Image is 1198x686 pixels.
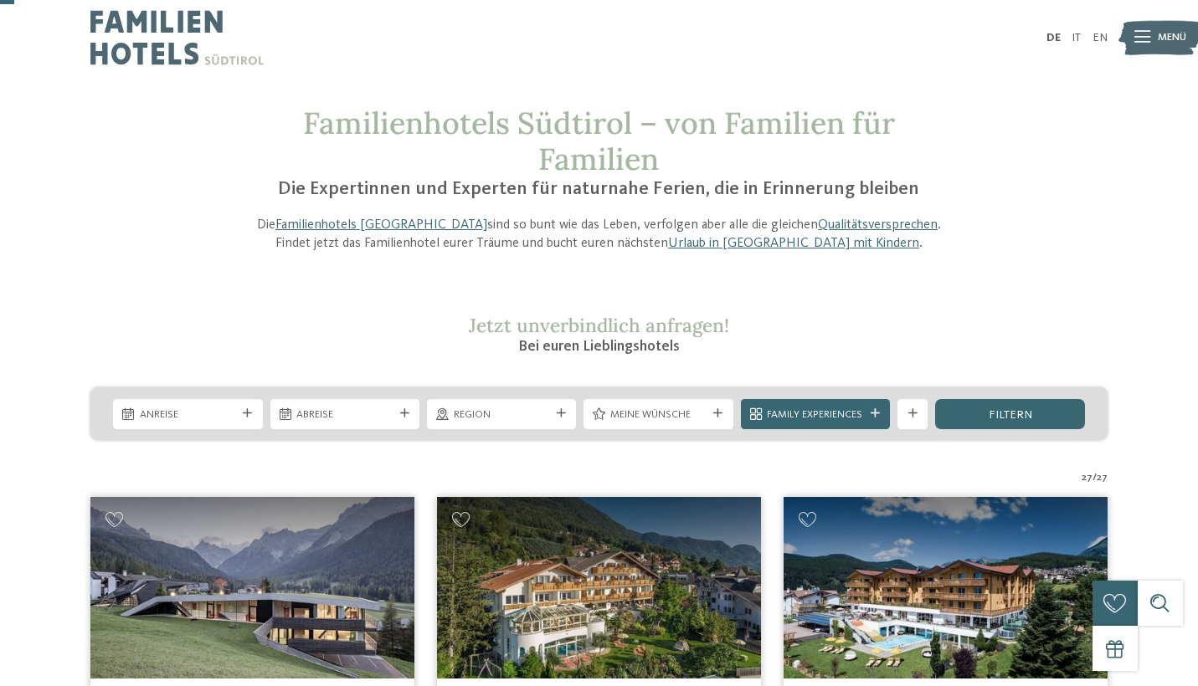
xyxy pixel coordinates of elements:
span: Meine Wünsche [610,407,707,422]
span: 27 [1082,470,1093,485]
p: Die sind so bunt wie das Leben, verfolgen aber alle die gleichen . Findet jetzt das Familienhotel... [241,216,958,253]
img: Family Home Alpenhof **** [784,497,1108,679]
a: Urlaub in [GEOGRAPHIC_DATA] mit Kindern [668,237,919,250]
a: EN [1093,32,1108,44]
img: Family Resort Rainer ****ˢ [90,497,414,679]
img: Family Hotel Gutenberg **** [437,497,761,679]
span: Die Expertinnen und Experten für naturnahe Ferien, die in Erinnerung bleiben [278,180,919,198]
a: Qualitätsversprechen [818,218,938,232]
span: / [1093,470,1097,485]
span: Region [454,407,550,422]
span: Menü [1158,30,1186,45]
span: Jetzt unverbindlich anfragen! [469,313,729,337]
span: Family Experiences [767,407,863,422]
span: 27 [1097,470,1108,485]
span: Familienhotels Südtirol – von Familien für Familien [303,104,895,178]
span: Abreise [296,407,393,422]
a: Familienhotels [GEOGRAPHIC_DATA] [275,218,487,232]
span: filtern [989,409,1032,421]
a: DE [1046,32,1061,44]
a: IT [1072,32,1081,44]
span: Anreise [140,407,236,422]
span: Bei euren Lieblingshotels [518,339,680,354]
